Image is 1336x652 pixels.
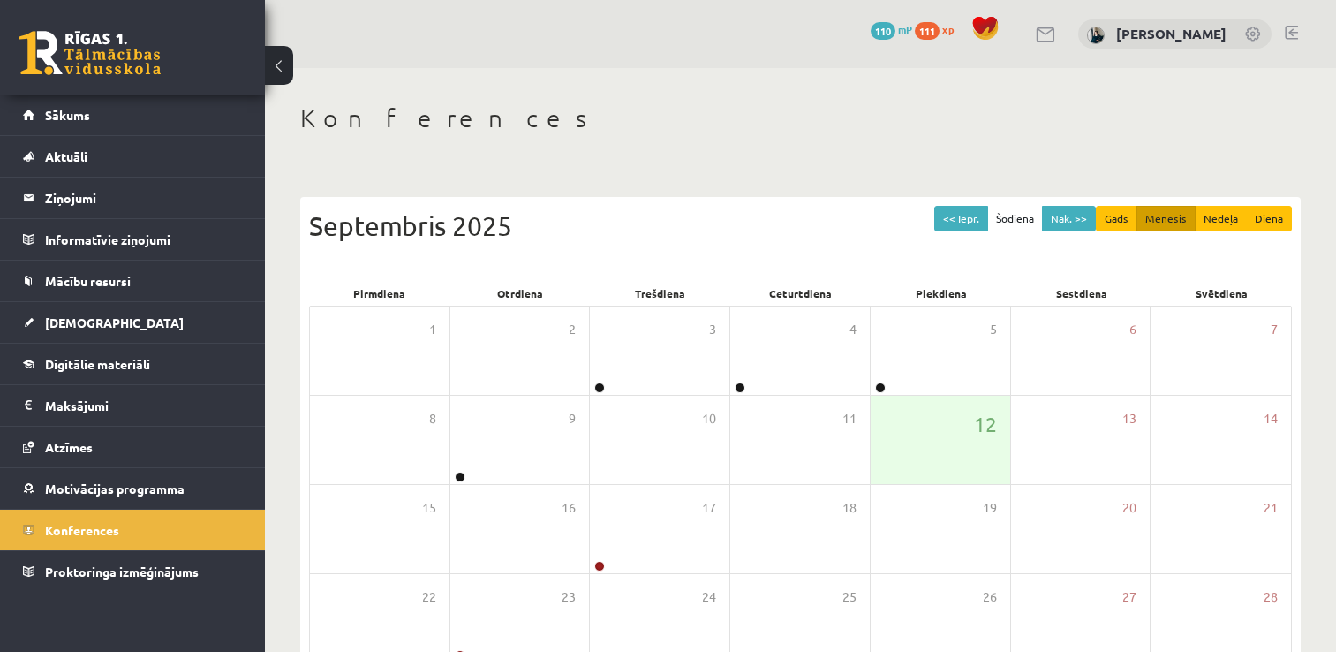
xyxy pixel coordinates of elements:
[45,356,150,372] span: Digitālie materiāli
[1096,206,1137,231] button: Gads
[1087,27,1105,44] img: Megija Simsone
[45,178,243,218] legend: Ziņojumi
[702,409,716,428] span: 10
[19,31,161,75] a: Rīgas 1. Tālmācības vidusskola
[562,498,576,518] span: 16
[45,315,184,330] span: [DEMOGRAPHIC_DATA]
[990,320,997,339] span: 5
[842,588,857,607] span: 25
[702,498,716,518] span: 17
[1246,206,1292,231] button: Diena
[1122,588,1136,607] span: 27
[842,498,857,518] span: 18
[309,281,449,306] div: Pirmdiena
[1136,206,1196,231] button: Mēnesis
[1271,320,1278,339] span: 7
[1264,588,1278,607] span: 28
[569,409,576,428] span: 9
[23,510,243,550] a: Konferences
[1122,409,1136,428] span: 13
[569,320,576,339] span: 2
[942,22,954,36] span: xp
[429,409,436,428] span: 8
[45,481,185,497] span: Motivācijas programma
[23,219,243,260] a: Informatīvie ziņojumi
[23,427,243,467] a: Atzīmes
[590,281,730,306] div: Trešdiena
[23,385,243,426] a: Maksājumi
[1264,498,1278,518] span: 21
[898,22,912,36] span: mP
[915,22,940,40] span: 111
[23,551,243,592] a: Proktoringa izmēģinājums
[1116,25,1227,42] a: [PERSON_NAME]
[309,206,1292,246] div: Septembris 2025
[871,22,912,36] a: 110 mP
[842,409,857,428] span: 11
[983,588,997,607] span: 26
[871,22,895,40] span: 110
[987,206,1043,231] button: Šodiena
[449,281,590,306] div: Otrdiena
[1151,281,1292,306] div: Svētdiena
[1122,498,1136,518] span: 20
[23,344,243,384] a: Digitālie materiāli
[974,409,997,439] span: 12
[849,320,857,339] span: 4
[422,588,436,607] span: 22
[934,206,988,231] button: << Iepr.
[562,588,576,607] span: 23
[709,320,716,339] span: 3
[730,281,871,306] div: Ceturtdiena
[1129,320,1136,339] span: 6
[45,148,87,164] span: Aktuāli
[45,385,243,426] legend: Maksājumi
[1264,409,1278,428] span: 14
[45,107,90,123] span: Sākums
[45,439,93,455] span: Atzīmes
[1042,206,1096,231] button: Nāk. >>
[1011,281,1151,306] div: Sestdiena
[429,320,436,339] span: 1
[1195,206,1247,231] button: Nedēļa
[45,564,199,580] span: Proktoringa izmēģinājums
[45,522,119,538] span: Konferences
[23,95,243,135] a: Sākums
[45,273,131,289] span: Mācību resursi
[23,178,243,218] a: Ziņojumi
[23,468,243,509] a: Motivācijas programma
[915,22,962,36] a: 111 xp
[702,588,716,607] span: 24
[45,219,243,260] legend: Informatīvie ziņojumi
[23,302,243,343] a: [DEMOGRAPHIC_DATA]
[983,498,997,518] span: 19
[300,103,1301,133] h1: Konferences
[422,498,436,518] span: 15
[23,261,243,301] a: Mācību resursi
[871,281,1011,306] div: Piekdiena
[23,136,243,177] a: Aktuāli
